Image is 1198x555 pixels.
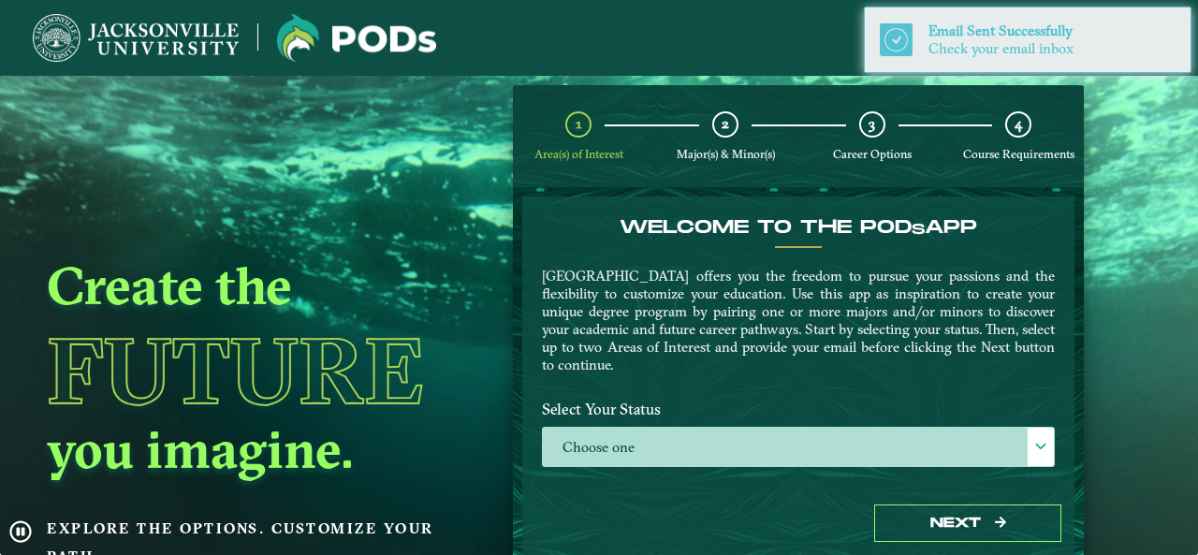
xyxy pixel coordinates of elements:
[912,221,925,239] sub: s
[33,14,239,62] img: Jacksonville University logo
[528,392,1069,427] label: Select Your Status
[963,147,1074,161] span: Course Requirements
[738,486,746,500] sup: ⋆
[576,115,582,133] span: 1
[1015,115,1022,133] span: 4
[542,216,1055,239] h4: Welcome to the POD app
[47,325,468,416] h1: Future
[47,416,468,482] h2: you imagine.
[874,504,1061,543] button: Next
[277,14,436,62] img: Jacksonville University logo
[928,22,1073,39] span: Email Sent Successfully
[534,147,623,161] span: Area(s) of Interest
[542,267,1055,373] p: [GEOGRAPHIC_DATA] offers you the freedom to pursue your passions and the flexibility to customize...
[528,480,1069,515] label: Select Your Area(s) of Interest
[928,40,1076,58] div: Check your email inbox
[543,428,1054,468] label: Choose one
[722,115,729,133] span: 2
[677,147,775,161] span: Major(s) & Minor(s)
[833,147,912,161] span: Career Options
[47,253,468,318] h2: Create the
[869,115,875,133] span: 3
